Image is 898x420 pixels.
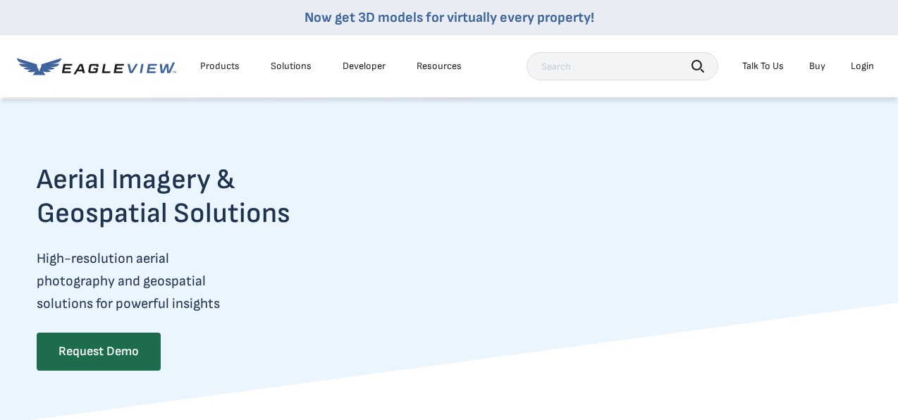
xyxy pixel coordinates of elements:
[527,52,718,80] input: Search
[851,60,874,73] div: Login
[37,333,161,371] a: Request Demo
[809,60,825,73] a: Buy
[305,9,594,26] a: Now get 3D models for virtually every property!
[343,60,386,73] a: Developer
[200,60,240,73] div: Products
[271,60,312,73] div: Solutions
[37,247,345,315] p: High-resolution aerial photography and geospatial solutions for powerful insights
[37,163,345,230] h2: Aerial Imagery & Geospatial Solutions
[417,60,462,73] div: Resources
[742,60,784,73] div: Talk To Us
